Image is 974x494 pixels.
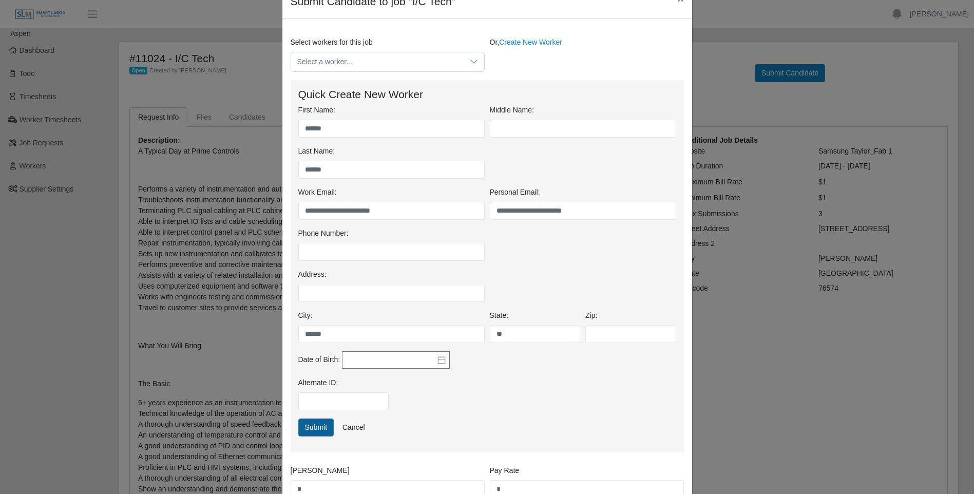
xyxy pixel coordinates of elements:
[487,37,686,72] div: Or,
[298,419,334,436] button: Submit
[291,37,373,48] label: Select workers for this job
[298,310,313,321] label: City:
[490,105,534,116] label: Middle Name:
[585,310,597,321] label: Zip:
[499,38,562,46] a: Create New Worker
[298,187,337,198] label: Work Email:
[298,88,676,101] h4: Quick Create New Worker
[298,354,340,365] label: Date of Birth:
[8,8,383,20] body: Rich Text Area. Press ALT-0 for help.
[490,310,509,321] label: State:
[298,269,327,280] label: Address:
[298,146,335,157] label: Last Name:
[490,465,520,476] label: Pay Rate
[298,228,349,239] label: Phone Number:
[298,377,338,388] label: Alternate ID:
[298,105,335,116] label: First Name:
[336,419,372,436] a: Cancel
[291,465,350,476] label: [PERSON_NAME]
[291,52,464,71] span: Select a worker...
[490,187,540,198] label: Personal Email:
